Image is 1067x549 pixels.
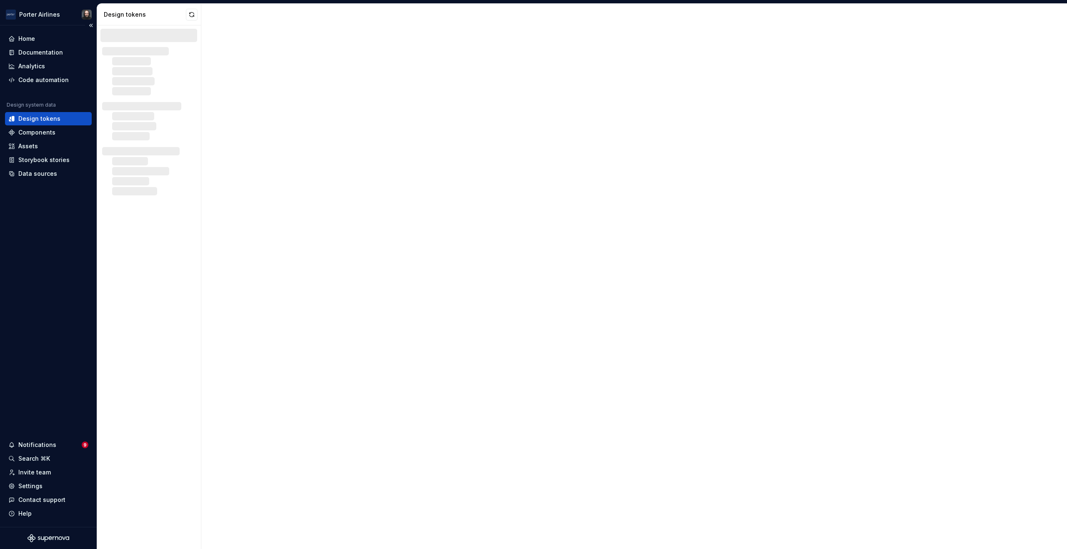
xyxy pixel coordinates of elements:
[85,20,97,31] button: Collapse sidebar
[5,32,92,45] a: Home
[18,496,65,504] div: Contact support
[18,62,45,70] div: Analytics
[5,466,92,479] a: Invite team
[5,452,92,465] button: Search ⌘K
[5,73,92,87] a: Code automation
[5,479,92,493] a: Settings
[18,441,56,449] div: Notifications
[5,507,92,520] button: Help
[104,10,186,19] div: Design tokens
[82,10,92,20] img: Teunis Vorsteveld
[5,493,92,507] button: Contact support
[18,454,50,463] div: Search ⌘K
[19,10,60,19] div: Porter Airlines
[5,112,92,125] a: Design tokens
[18,156,70,164] div: Storybook stories
[18,142,38,150] div: Assets
[18,482,43,490] div: Settings
[5,167,92,180] a: Data sources
[28,534,69,542] svg: Supernova Logo
[18,170,57,178] div: Data sources
[6,10,16,20] img: f0306bc8-3074-41fb-b11c-7d2e8671d5eb.png
[18,35,35,43] div: Home
[5,153,92,167] a: Storybook stories
[5,46,92,59] a: Documentation
[18,115,60,123] div: Design tokens
[18,48,63,57] div: Documentation
[5,126,92,139] a: Components
[5,438,92,452] button: Notifications9
[2,5,95,23] button: Porter AirlinesTeunis Vorsteveld
[18,468,51,477] div: Invite team
[18,509,32,518] div: Help
[18,128,55,137] div: Components
[7,102,56,108] div: Design system data
[18,76,69,84] div: Code automation
[82,442,88,448] span: 9
[5,140,92,153] a: Assets
[5,60,92,73] a: Analytics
